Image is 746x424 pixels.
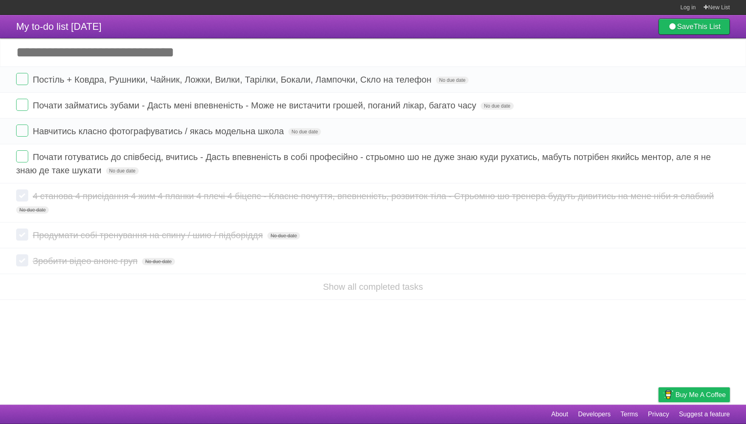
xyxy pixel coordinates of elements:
[142,258,175,265] span: No due date
[648,407,669,422] a: Privacy
[481,102,513,110] span: No due date
[16,99,28,111] label: Done
[33,75,433,85] span: Постіль + Ковдра, Рушники, Чайник, Ложки, Вилки, Тарілки, Бокали, Лампочки, Скло на телефон
[16,229,28,241] label: Done
[33,100,478,110] span: Почати займатись зубами - Дасть мені впевненість - Може не вистачити грошей, поганий лікар, багат...
[551,407,568,422] a: About
[16,254,28,266] label: Done
[16,150,28,162] label: Done
[658,19,730,35] a: SaveThis List
[33,126,286,136] span: Навчитись класно фотографуватись / якась модельна школа
[436,77,469,84] span: No due date
[16,206,49,214] span: No due date
[675,388,726,402] span: Buy me a coffee
[33,256,140,266] span: Зробити відео анонс груп
[106,167,139,175] span: No due date
[578,407,611,422] a: Developers
[323,282,423,292] a: Show all completed tasks
[679,407,730,422] a: Suggest a feature
[288,128,321,135] span: No due date
[658,387,730,402] a: Buy me a coffee
[694,23,721,31] b: This List
[267,232,300,239] span: No due date
[16,125,28,137] label: Done
[16,189,28,202] label: Done
[33,191,716,201] span: 4 станова 4 присідання 4 жим 4 планки 4 плечі 4 біцепс - Класне почуття, впевненість, розвиток ті...
[621,407,638,422] a: Terms
[16,152,711,175] span: Почати готуватись до співбесід, вчитись - Дасть впевненість в собі професійно - стрьомно шо не ду...
[16,21,102,32] span: My to-do list [DATE]
[663,388,673,401] img: Buy me a coffee
[33,230,265,240] span: Продумати собі тренування на спину / шию / підборіддя
[16,73,28,85] label: Done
